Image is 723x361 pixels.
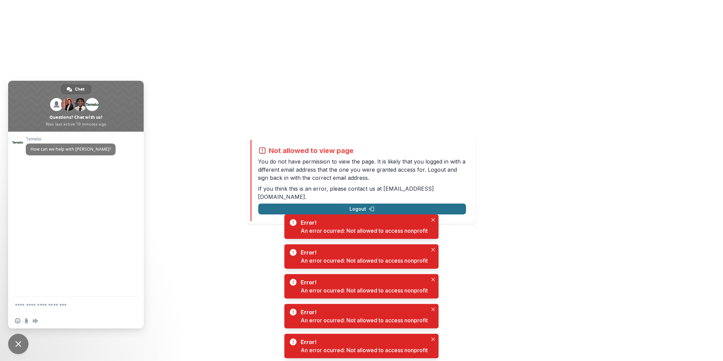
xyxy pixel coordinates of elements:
div: Error! [301,308,425,316]
span: Chat [75,84,85,94]
div: Error! [301,338,425,346]
span: How can we help with [PERSON_NAME]? [31,146,111,152]
p: If you think this is an error, please contact us at . [258,185,466,201]
button: Close [429,305,437,313]
a: Chat [61,84,92,94]
div: An error ocurred: Not allowed to access nonprofit [301,227,428,235]
textarea: Compose your message... [15,297,123,313]
button: Close [429,216,437,224]
a: [EMAIL_ADDRESS][DOMAIN_NAME] [258,185,434,200]
a: Close chat [8,334,28,354]
p: You do not have permission to view the page. It is likely that you logged in with a different ema... [258,157,466,182]
span: Insert an emoji [15,318,20,324]
div: Error! [301,248,425,256]
div: An error ocurred: Not allowed to access nonprofit [301,316,428,324]
button: Close [429,275,437,284]
div: Error! [301,278,425,286]
span: Audio message [33,318,38,324]
div: Error! [301,218,425,227]
span: Temelio [26,137,116,141]
h2: Not allowed to view page [269,147,354,155]
button: Close [429,246,437,254]
div: An error ocurred: Not allowed to access nonprofit [301,346,428,354]
span: Send a file [24,318,29,324]
button: Close [429,335,437,343]
div: An error ocurred: Not allowed to access nonprofit [301,286,428,294]
div: An error ocurred: Not allowed to access nonprofit [301,256,428,265]
button: Logout [258,204,466,214]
